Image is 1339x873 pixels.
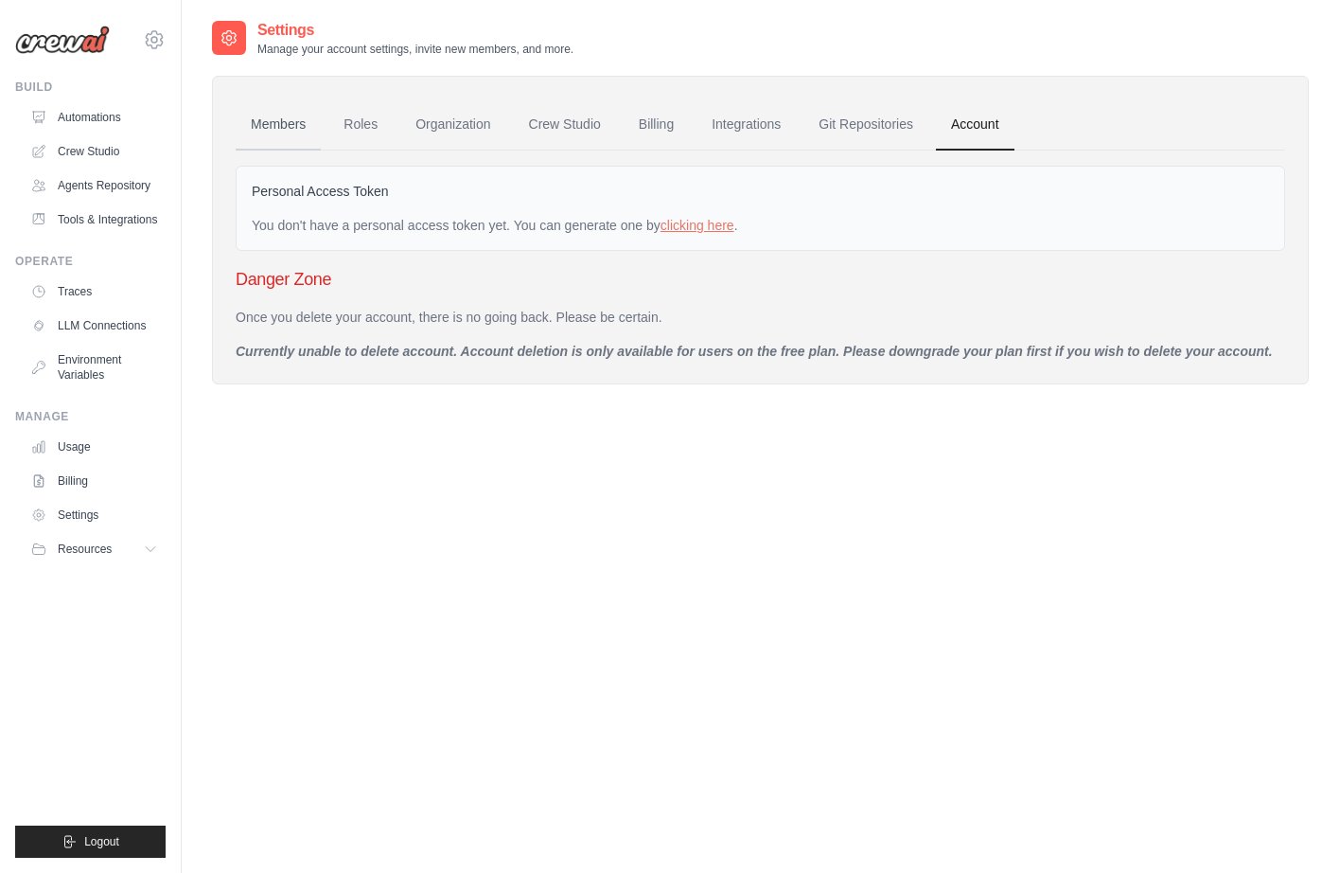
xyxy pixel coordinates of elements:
[23,205,166,235] a: Tools & Integrations
[23,102,166,133] a: Automations
[936,99,1014,151] a: Account
[252,182,389,201] label: Personal Access Token
[236,99,321,151] a: Members
[252,216,1269,235] div: You don't have a personal access token yet. You can generate one by .
[84,834,119,849] span: Logout
[236,266,1285,293] h3: Danger Zone
[23,500,166,530] a: Settings
[624,99,689,151] a: Billing
[58,542,112,557] span: Resources
[236,342,1285,361] p: Currently unable to delete account. Account deletion is only available for users on the free plan...
[23,276,166,307] a: Traces
[257,42,573,57] p: Manage your account settings, invite new members, and more.
[23,466,166,496] a: Billing
[23,170,166,201] a: Agents Repository
[328,99,393,151] a: Roles
[23,136,166,167] a: Crew Studio
[15,826,166,858] button: Logout
[696,99,796,151] a: Integrations
[661,218,734,233] a: clicking here
[257,19,573,42] h2: Settings
[23,345,166,390] a: Environment Variables
[236,308,1285,327] p: Once you delete your account, there is no going back. Please be certain.
[15,254,166,269] div: Operate
[15,80,166,95] div: Build
[23,534,166,564] button: Resources
[15,26,110,54] img: Logo
[400,99,505,151] a: Organization
[15,409,166,424] div: Manage
[23,311,166,341] a: LLM Connections
[803,99,928,151] a: Git Repositories
[23,432,166,462] a: Usage
[514,99,616,151] a: Crew Studio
